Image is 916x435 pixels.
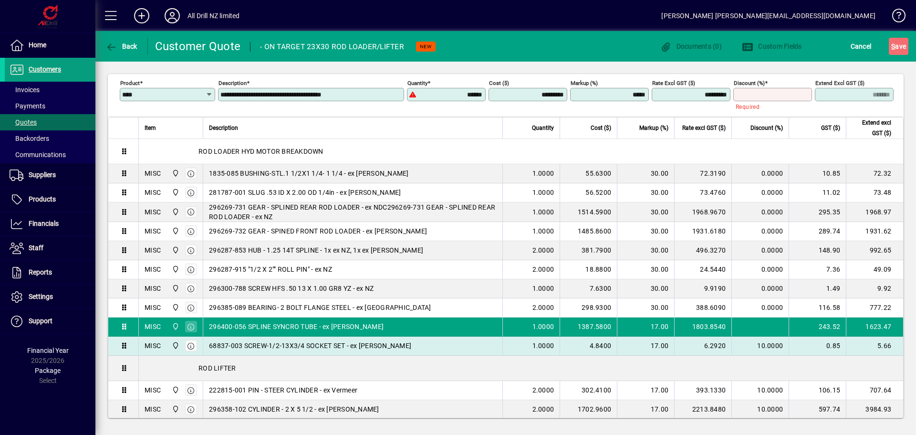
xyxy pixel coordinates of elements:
[209,123,238,133] span: Description
[680,404,726,414] div: 2213.8480
[155,39,241,54] div: Customer Quote
[29,195,56,203] span: Products
[680,303,726,312] div: 388.6090
[560,241,617,260] td: 381.7900
[169,245,180,255] span: All Drill NZ Limited
[731,241,789,260] td: 0.0000
[736,101,804,111] mat-error: Required
[169,340,180,351] span: All Drill NZ Limited
[617,298,674,318] td: 30.00
[209,245,423,255] span: 296287-853 HUB - 1.25 14T SPLINE - 1x ex NZ, 1x ex [PERSON_NAME]
[846,202,903,222] td: 1968.97
[846,318,903,337] td: 1623.47
[617,318,674,337] td: 17.00
[680,322,726,331] div: 1803.8540
[846,260,903,279] td: 49.09
[617,222,674,241] td: 30.00
[169,302,180,313] span: All Drill NZ Limited
[560,202,617,222] td: 1514.5900
[846,400,903,419] td: 3984.93
[29,65,61,73] span: Customers
[407,79,427,86] mat-label: Quantity
[209,404,379,414] span: 296358-102 CYLINDER - 2 X 5 1/2 - ex [PERSON_NAME]
[145,322,161,331] div: MISC
[789,381,846,400] td: 106.15
[734,79,765,86] mat-label: Discount (%)
[489,79,509,86] mat-label: Cost ($)
[682,123,726,133] span: Rate excl GST ($)
[680,226,726,236] div: 1931.6180
[560,279,617,298] td: 7.6300
[789,279,846,298] td: 1.49
[639,123,668,133] span: Markup (%)
[145,284,161,293] div: MISC
[885,2,904,33] a: Knowledge Base
[5,188,95,212] a: Products
[532,245,554,255] span: 2.0000
[5,114,95,130] a: Quotes
[846,337,903,356] td: 5.66
[652,79,695,86] mat-label: Rate excl GST ($)
[731,183,789,202] td: 0.0000
[731,164,789,183] td: 0.0000
[846,298,903,318] td: 777.22
[560,381,617,400] td: 302.4100
[5,130,95,147] a: Backorders
[532,341,554,350] span: 1.0000
[139,139,903,164] div: ROD LOADER HYD MOTOR BREAKDOWN
[169,226,180,236] span: All Drill NZ Limited
[145,341,161,350] div: MISC
[29,268,52,276] span: Reports
[10,118,37,126] span: Quotes
[750,123,783,133] span: Discount (%)
[532,284,554,293] span: 1.0000
[846,241,903,260] td: 992.65
[731,279,789,298] td: 0.0000
[145,188,161,197] div: MISC
[5,236,95,260] a: Staff
[209,188,401,197] span: 281787-001 SLUG .53 ID X 2.00 OD 1/4in - ex [PERSON_NAME]
[846,222,903,241] td: 1931.62
[846,183,903,202] td: 73.48
[29,220,59,227] span: Financials
[35,367,61,374] span: Package
[789,318,846,337] td: 243.52
[731,400,789,419] td: 10.0000
[169,321,180,332] span: All Drill NZ Limited
[591,123,611,133] span: Cost ($)
[891,39,906,54] span: ave
[209,303,431,312] span: 296385-089 BEARING- 2 BOLT FLANGE STEEL - ex [GEOGRAPHIC_DATA]
[815,79,864,86] mat-label: Extend excl GST ($)
[209,341,411,350] span: 68837-003 SCREW-1/2-13X3/4 SOCKET SET - ex [PERSON_NAME]
[145,169,161,178] div: MISC
[169,264,180,275] span: All Drill NZ Limited
[145,245,161,255] div: MISC
[532,188,554,197] span: 1.0000
[5,82,95,98] a: Invoices
[209,202,497,222] span: 296269-731 GEAR - SPLINED REAR ROD LOADER - ex NDC296269-731 GEAR - SPLINED REAR ROD LOADER - ex NZ
[5,309,95,333] a: Support
[571,79,598,86] mat-label: Markup (%)
[789,400,846,419] td: 597.74
[10,86,40,94] span: Invoices
[617,337,674,356] td: 17.00
[617,164,674,183] td: 30.00
[126,7,157,24] button: Add
[5,285,95,309] a: Settings
[789,183,846,202] td: 11.02
[5,261,95,285] a: Reports
[219,79,247,86] mat-label: Description
[680,284,726,293] div: 9.9190
[532,265,554,274] span: 2.0000
[532,226,554,236] span: 1.0000
[560,260,617,279] td: 18.8800
[731,337,789,356] td: 10.0000
[169,385,180,395] span: All Drill NZ Limited
[187,8,240,23] div: All Drill NZ limited
[560,183,617,202] td: 56.5200
[789,222,846,241] td: 289.74
[680,207,726,217] div: 1968.9670
[617,241,674,260] td: 30.00
[821,123,840,133] span: GST ($)
[731,260,789,279] td: 0.0000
